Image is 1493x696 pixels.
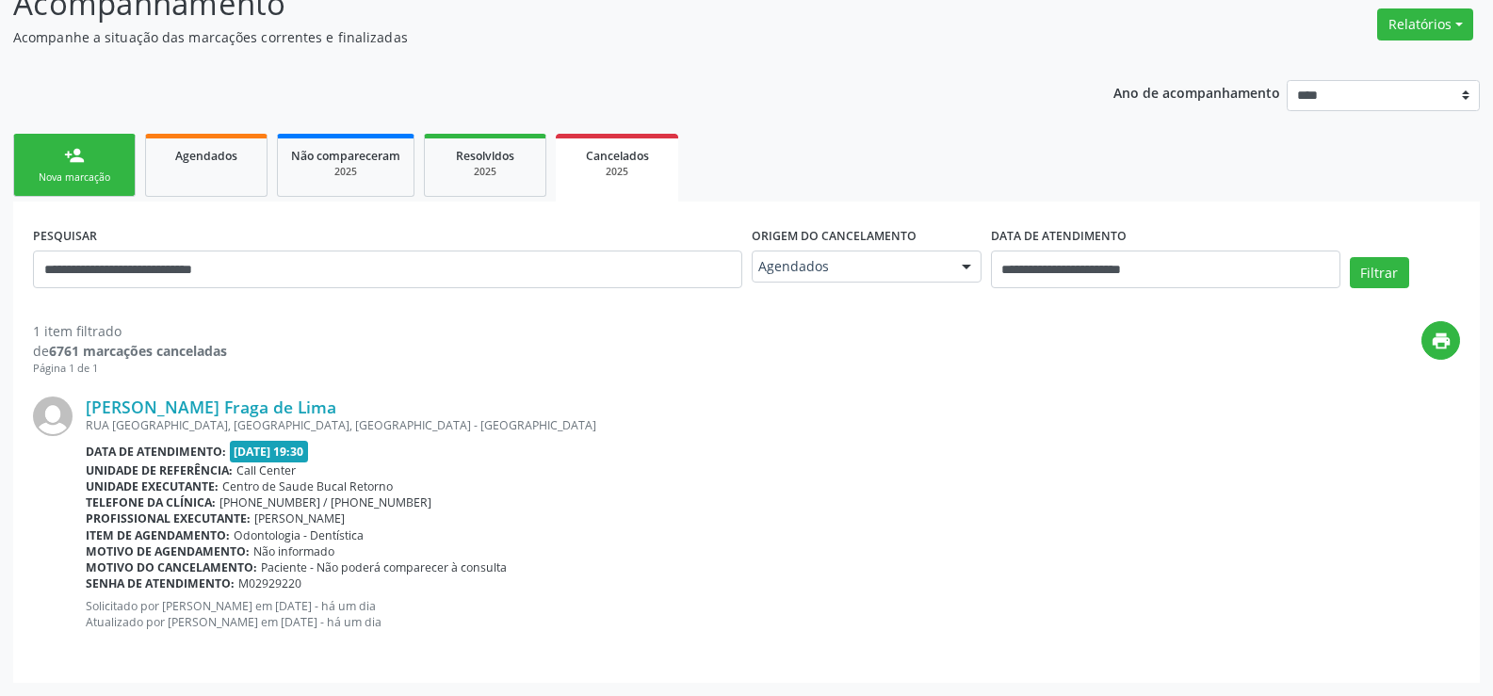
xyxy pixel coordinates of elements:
[86,397,336,417] a: [PERSON_NAME] Fraga de Lima
[230,441,309,462] span: [DATE] 19:30
[86,598,1460,630] p: Solicitado por [PERSON_NAME] em [DATE] - há um dia Atualizado por [PERSON_NAME] em [DATE] - há um...
[1421,321,1460,360] button: print
[13,27,1040,47] p: Acompanhe a situação das marcações correntes e finalizadas
[569,165,665,179] div: 2025
[254,510,345,526] span: [PERSON_NAME]
[236,462,296,478] span: Call Center
[1350,257,1409,289] button: Filtrar
[86,444,226,460] b: Data de atendimento:
[758,257,943,276] span: Agendados
[175,148,237,164] span: Agendados
[49,342,227,360] strong: 6761 marcações canceladas
[291,165,400,179] div: 2025
[238,575,301,591] span: M02929220
[86,462,233,478] b: Unidade de referência:
[1431,331,1452,351] i: print
[86,543,250,559] b: Motivo de agendamento:
[86,478,219,494] b: Unidade executante:
[86,527,230,543] b: Item de agendamento:
[222,478,393,494] span: Centro de Saude Bucal Retorno
[64,145,85,166] div: person_add
[86,510,251,526] b: Profissional executante:
[438,165,532,179] div: 2025
[456,148,514,164] span: Resolvidos
[261,559,507,575] span: Paciente - Não poderá comparecer à consulta
[27,170,122,185] div: Nova marcação
[991,221,1127,251] label: DATA DE ATENDIMENTO
[33,221,97,251] label: PESQUISAR
[291,148,400,164] span: Não compareceram
[1377,8,1473,40] button: Relatórios
[86,494,216,510] b: Telefone da clínica:
[33,361,227,377] div: Página 1 de 1
[86,575,235,591] b: Senha de atendimento:
[752,221,917,251] label: Origem do cancelamento
[253,543,334,559] span: Não informado
[234,527,364,543] span: Odontologia - Dentística
[86,559,257,575] b: Motivo do cancelamento:
[33,397,73,436] img: img
[586,148,649,164] span: Cancelados
[1113,80,1280,104] p: Ano de acompanhamento
[86,417,1460,433] div: RUA [GEOGRAPHIC_DATA], [GEOGRAPHIC_DATA], [GEOGRAPHIC_DATA] - [GEOGRAPHIC_DATA]
[219,494,431,510] span: [PHONE_NUMBER] / [PHONE_NUMBER]
[33,341,227,361] div: de
[33,321,227,341] div: 1 item filtrado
